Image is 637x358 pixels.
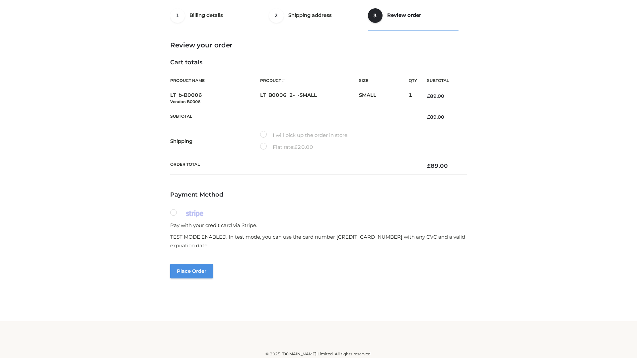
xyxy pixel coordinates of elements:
small: Vendor: B0006 [170,99,200,104]
span: £ [427,114,430,120]
td: LT_b-B0006 [170,88,260,109]
span: £ [427,93,430,99]
bdi: 20.00 [294,144,313,150]
th: Shipping [170,125,260,157]
th: Subtotal [170,109,417,125]
th: Qty [409,73,417,88]
bdi: 89.00 [427,114,444,120]
td: 1 [409,88,417,109]
label: Flat rate: [260,143,313,151]
bdi: 89.00 [427,162,448,169]
th: Size [359,73,405,88]
th: Product # [260,73,359,88]
th: Product Name [170,73,260,88]
span: £ [294,144,298,150]
p: Pay with your credit card via Stripe. [170,221,467,230]
p: TEST MODE ENABLED. In test mode, you can use the card number [CREDIT_CARD_NUMBER] with any CVC an... [170,233,467,250]
h4: Payment Method [170,191,467,199]
h3: Review your order [170,41,467,49]
h4: Cart totals [170,59,467,66]
label: I will pick up the order in store. [260,131,348,140]
td: LT_B0006_2-_-SMALL [260,88,359,109]
bdi: 89.00 [427,93,444,99]
span: £ [427,162,431,169]
th: Order Total [170,157,417,175]
th: Subtotal [417,73,467,88]
td: SMALL [359,88,409,109]
div: © 2025 [DOMAIN_NAME] Limited. All rights reserved. [99,351,538,357]
button: Place order [170,264,213,278]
